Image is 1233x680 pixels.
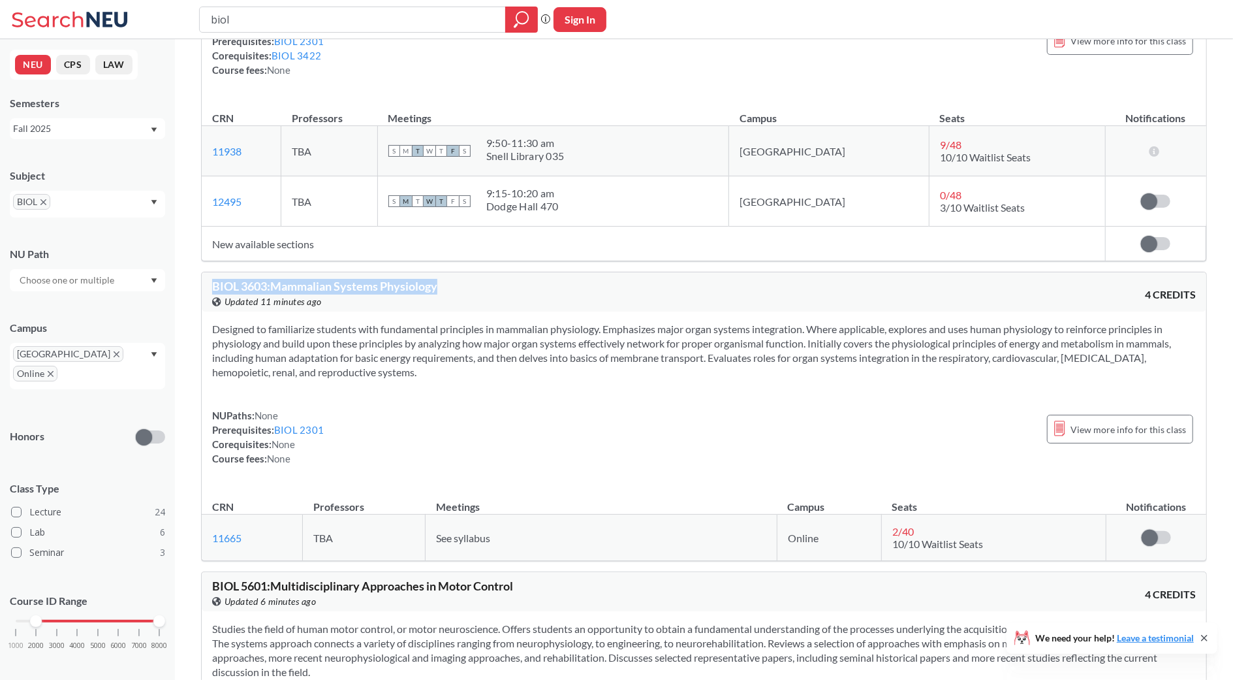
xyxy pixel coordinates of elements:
td: TBA [281,176,378,227]
span: None [267,453,290,464]
svg: X to remove pill [48,371,54,377]
div: Campus [10,321,165,335]
div: CRN [212,500,234,514]
div: Semesters [10,96,165,110]
svg: Dropdown arrow [151,278,157,283]
th: Professors [303,487,426,515]
svg: X to remove pill [40,199,46,205]
th: Seats [929,98,1105,126]
div: CRN [212,111,234,125]
span: 1000 [8,642,23,649]
div: NUPaths: Prerequisites: Corequisites: Course fees: [212,408,324,466]
span: 3000 [49,642,65,649]
a: 11665 [212,532,242,544]
div: NUPaths: Prerequisites: Corequisites: Course fees: [212,20,336,77]
div: Dodge Hall 470 [486,200,559,213]
span: BIOL 5601 : Multidisciplinary Approaches in Motor Control [212,579,513,593]
span: 7000 [131,642,147,649]
label: Seminar [11,544,165,561]
div: Snell Library 035 [486,150,564,163]
span: None [267,64,290,76]
span: 10/10 Waitlist Seats [892,538,983,550]
svg: Dropdown arrow [151,200,157,205]
span: W [424,145,435,157]
span: 9 / 48 [940,138,961,151]
a: BIOL 3422 [272,50,321,61]
span: 4 CREDITS [1145,587,1196,602]
span: View more info for this class [1070,33,1186,49]
button: CPS [56,55,90,74]
span: None [255,410,278,421]
th: Seats [881,487,1106,515]
span: T [412,195,424,207]
button: NEU [15,55,51,74]
svg: Dropdown arrow [151,352,157,357]
span: 10/10 Waitlist Seats [940,151,1031,163]
a: 12495 [212,195,242,208]
div: 9:50 - 11:30 am [486,137,564,150]
span: See syllabus [436,532,490,544]
span: Class Type [10,481,165,496]
span: S [459,195,471,207]
div: BIOLX to remove pillDropdown arrow [10,191,165,218]
th: Meetings [426,487,777,515]
span: Updated 6 minutes ago [225,594,317,609]
td: Online [777,515,881,561]
div: Dropdown arrow [10,269,165,291]
th: Campus [729,98,929,126]
td: TBA [303,515,426,561]
div: magnifying glass [505,7,538,33]
div: NU Path [10,247,165,261]
td: TBA [281,126,378,176]
span: View more info for this class [1070,421,1186,438]
a: 11938 [212,145,242,157]
button: Sign In [554,7,606,32]
span: T [435,195,447,207]
span: OnlineX to remove pill [13,366,57,381]
th: Campus [777,487,881,515]
span: 24 [155,505,165,519]
th: Notifications [1106,98,1206,126]
section: Studies the field of human motor control, or motor neuroscience. Offers students an opportunity t... [212,622,1196,679]
input: Class, professor, course number, "phrase" [210,8,496,31]
div: Fall 2025Dropdown arrow [10,118,165,139]
div: [GEOGRAPHIC_DATA]X to remove pillOnlineX to remove pillDropdown arrow [10,343,165,389]
span: 5000 [90,642,106,649]
span: 2 / 40 [892,525,914,538]
a: Leave a testimonial [1117,632,1194,643]
th: Notifications [1106,487,1206,515]
span: S [459,145,471,157]
svg: magnifying glass [514,10,529,29]
svg: Dropdown arrow [151,127,157,133]
td: New available sections [202,227,1106,261]
p: Honors [10,429,44,444]
td: [GEOGRAPHIC_DATA] [729,176,929,227]
span: T [435,145,447,157]
p: Course ID Range [10,594,165,609]
span: None [272,438,295,450]
section: Designed to familiarize students with fundamental principles in mammalian physiology. Emphasizes ... [212,322,1196,380]
span: W [424,195,435,207]
td: [GEOGRAPHIC_DATA] [729,126,929,176]
button: LAW [95,55,133,74]
span: 8000 [151,642,167,649]
span: BIOL 3603 : Mammalian Systems Physiology [212,279,437,293]
a: BIOL 2301 [274,424,324,436]
span: 2000 [28,642,44,649]
span: M [400,195,412,207]
span: 4000 [69,642,85,649]
span: 6 [160,525,165,540]
a: BIOL 2301 [274,35,324,47]
span: T [412,145,424,157]
span: 6000 [110,642,126,649]
span: [GEOGRAPHIC_DATA]X to remove pill [13,346,123,362]
th: Meetings [377,98,728,126]
span: 4 CREDITS [1145,287,1196,302]
span: F [447,195,459,207]
label: Lecture [11,504,165,521]
input: Choose one or multiple [13,272,123,288]
span: M [400,145,412,157]
svg: X to remove pill [114,351,119,357]
div: 9:15 - 10:20 am [486,187,559,200]
span: We need your help! [1035,634,1194,643]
